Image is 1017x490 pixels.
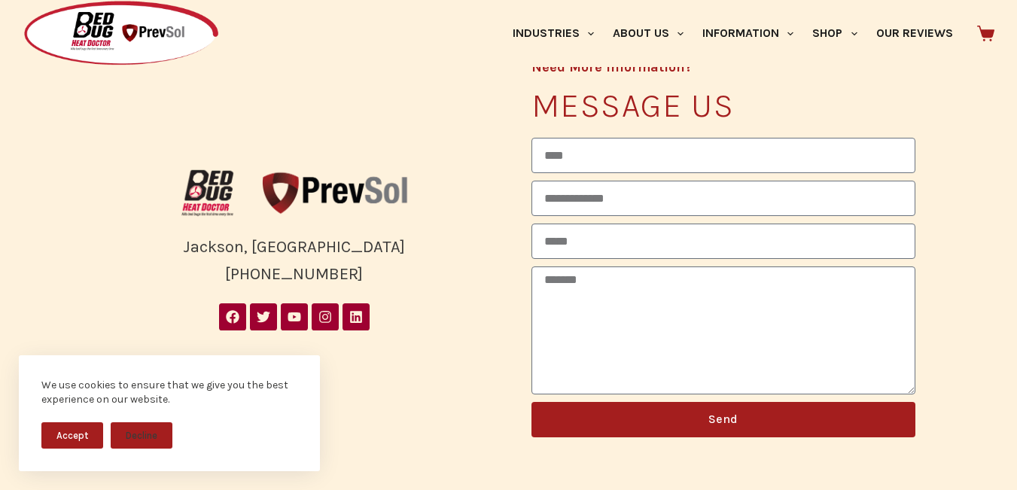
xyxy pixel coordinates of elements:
[41,378,297,407] div: We use cookies to ensure that we give you the best experience on our website.
[531,402,915,437] button: Send
[12,6,57,51] button: Open LiveChat chat widget
[531,89,915,122] h3: Message us
[111,422,172,449] button: Decline
[531,60,915,74] h4: Need More Information?
[708,413,738,425] span: Send
[102,233,486,288] div: Jackson, [GEOGRAPHIC_DATA] [PHONE_NUMBER]
[41,422,103,449] button: Accept
[531,138,915,445] form: General Contact Form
